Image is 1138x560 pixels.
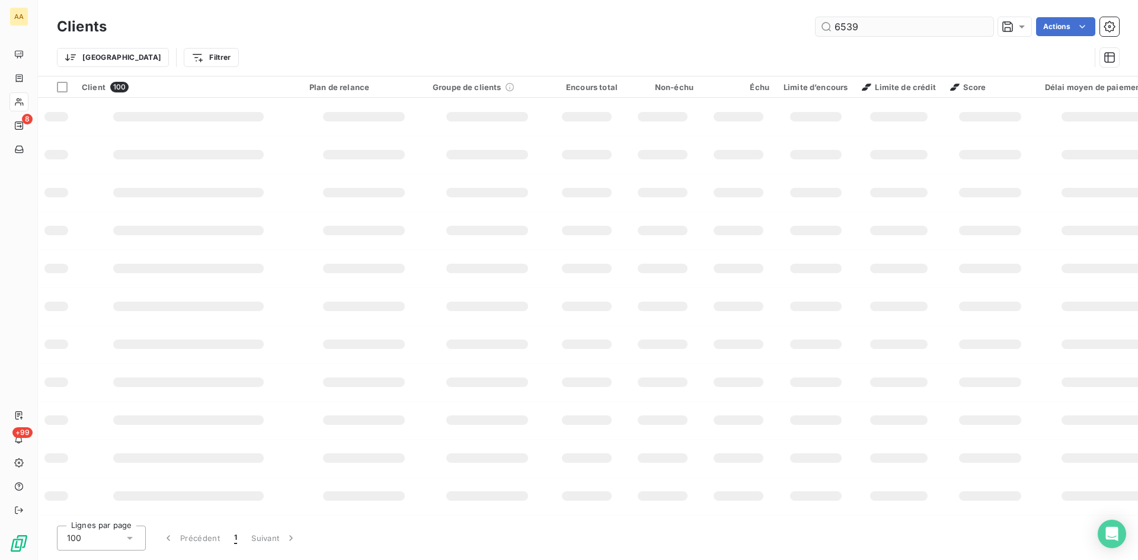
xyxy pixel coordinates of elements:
span: 100 [110,82,129,92]
span: Groupe de clients [433,82,501,92]
button: Précédent [155,526,227,551]
span: 100 [67,532,81,544]
span: Score [950,82,986,92]
button: Suivant [244,526,304,551]
span: Client [82,82,106,92]
a: 8 [9,116,28,135]
div: Open Intercom Messenger [1098,520,1126,548]
span: Limite de crédit [862,82,935,92]
button: Actions [1036,17,1095,36]
span: +99 [12,427,33,438]
button: Filtrer [184,48,238,67]
h3: Clients [57,16,107,37]
div: AA [9,7,28,26]
div: Encours total [556,82,618,92]
div: Échu [708,82,769,92]
span: 1 [234,532,237,544]
img: Logo LeanPay [9,534,28,553]
button: 1 [227,526,244,551]
div: Plan de relance [309,82,418,92]
button: [GEOGRAPHIC_DATA] [57,48,169,67]
div: Limite d’encours [784,82,848,92]
span: 8 [22,114,33,124]
div: Non-échu [632,82,693,92]
input: Rechercher [816,17,993,36]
